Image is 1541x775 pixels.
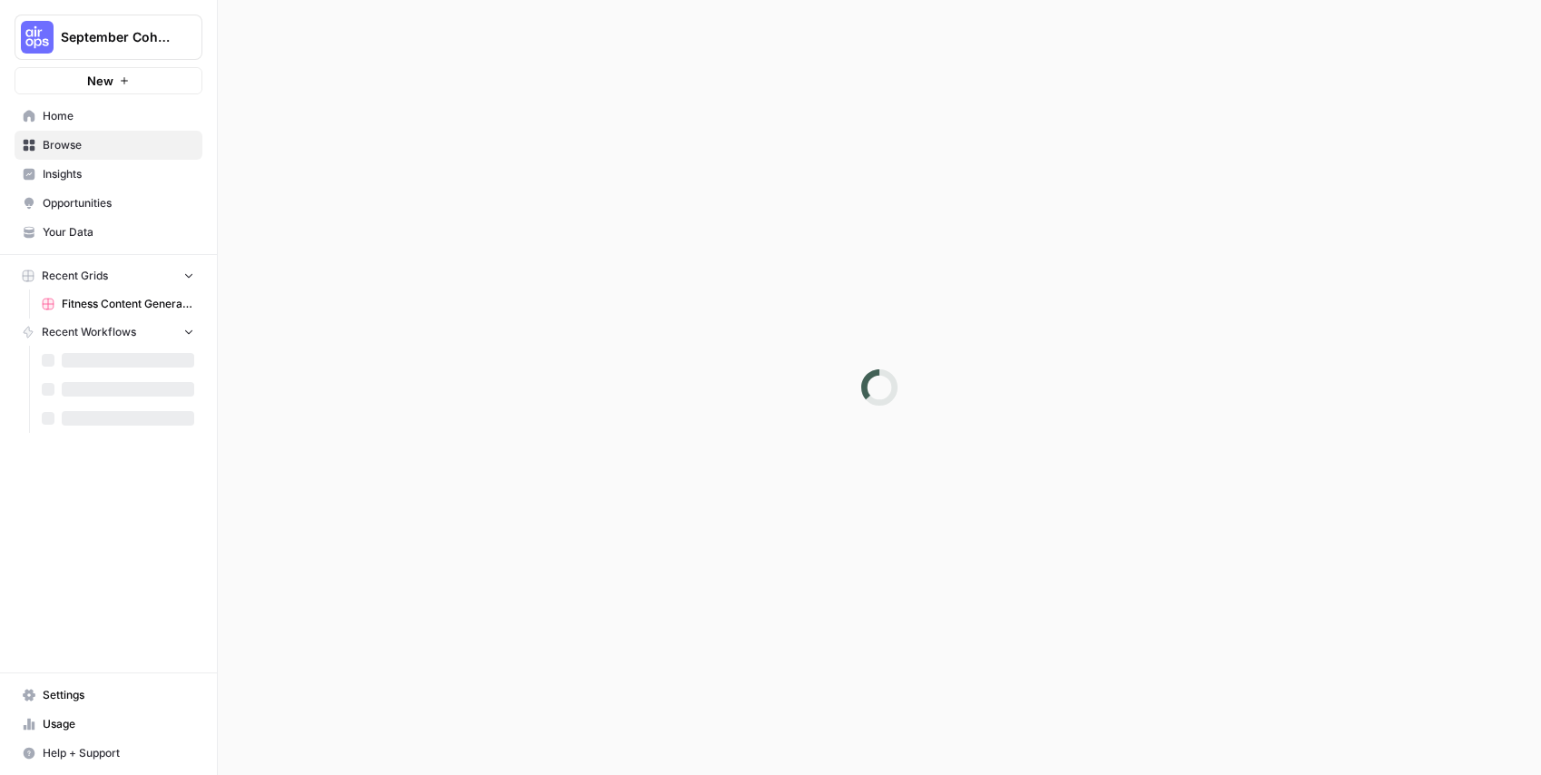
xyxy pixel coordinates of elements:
a: Your Data [15,218,202,247]
a: Usage [15,710,202,739]
span: Insights [43,166,194,182]
span: Settings [43,687,194,703]
a: Browse [15,131,202,160]
span: September Cohort [61,28,171,46]
a: Opportunities [15,189,202,218]
span: Home [43,108,194,124]
span: New [87,72,113,90]
button: Help + Support [15,739,202,768]
span: Opportunities [43,195,194,211]
span: Browse [43,137,194,153]
button: Recent Workflows [15,319,202,346]
a: Home [15,102,202,131]
span: Your Data [43,224,194,240]
a: Settings [15,681,202,710]
span: Fitness Content Generator ([PERSON_NAME]) [62,296,194,312]
span: Recent Workflows [42,324,136,340]
a: Insights [15,160,202,189]
span: Recent Grids [42,268,108,284]
img: September Cohort Logo [21,21,54,54]
span: Help + Support [43,745,194,761]
button: New [15,67,202,94]
span: Usage [43,716,194,732]
a: Fitness Content Generator ([PERSON_NAME]) [34,289,202,319]
button: Workspace: September Cohort [15,15,202,60]
button: Recent Grids [15,262,202,289]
